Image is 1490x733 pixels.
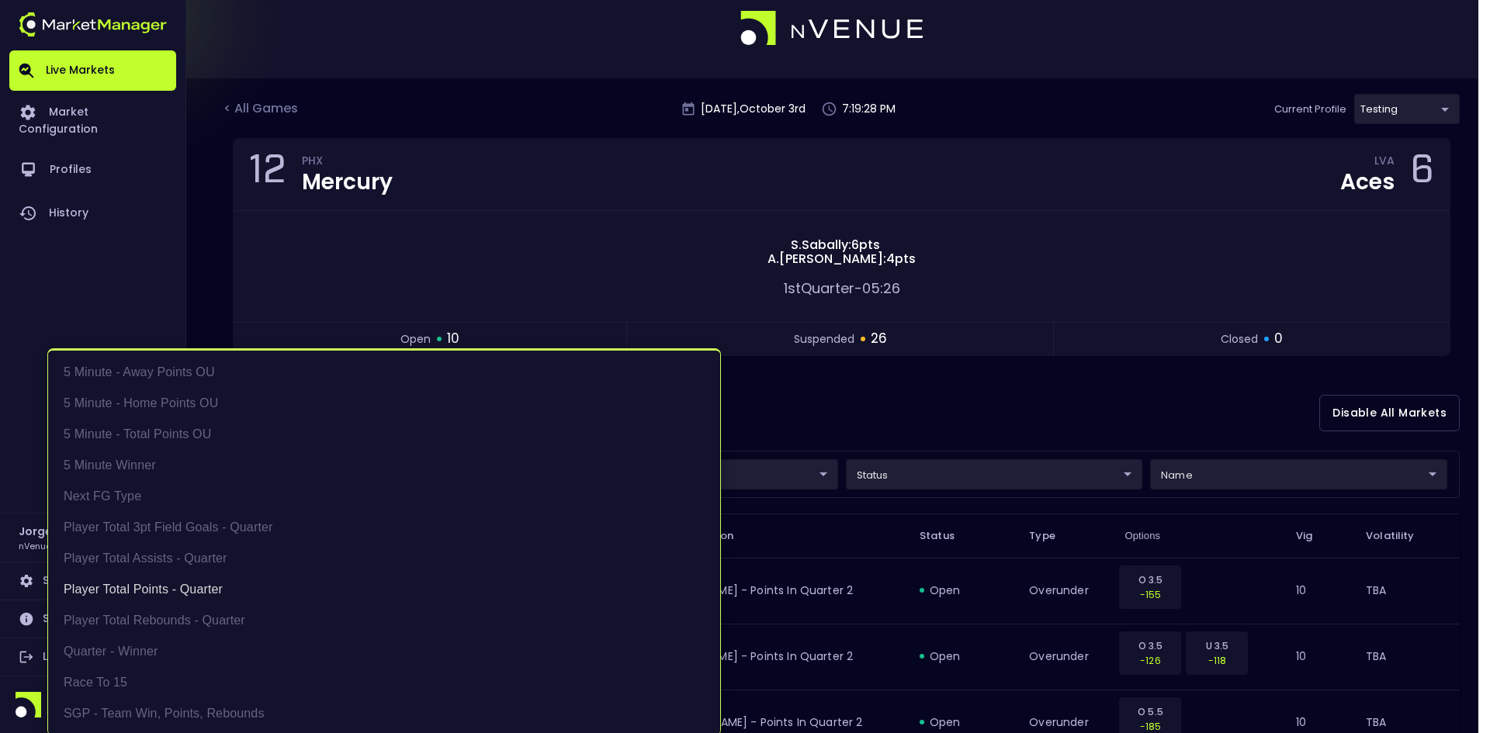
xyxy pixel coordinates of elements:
li: 5 Minute - Home Points OU [48,388,720,419]
li: Next FG Type [48,481,720,512]
li: 5 Minute - Away Points OU [48,357,720,388]
li: Player Total Assists - Quarter [48,543,720,574]
li: Player Total Points - Quarter [48,574,720,605]
li: Race to 15 [48,667,720,698]
li: 5 Minute - Total Points OU [48,419,720,450]
li: 5 Minute Winner [48,450,720,481]
li: Player Total 3pt Field Goals - Quarter [48,512,720,543]
li: SGP - Team Win, Points, Rebounds [48,698,720,729]
li: Quarter - Winner [48,636,720,667]
li: Player Total Rebounds - Quarter [48,605,720,636]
